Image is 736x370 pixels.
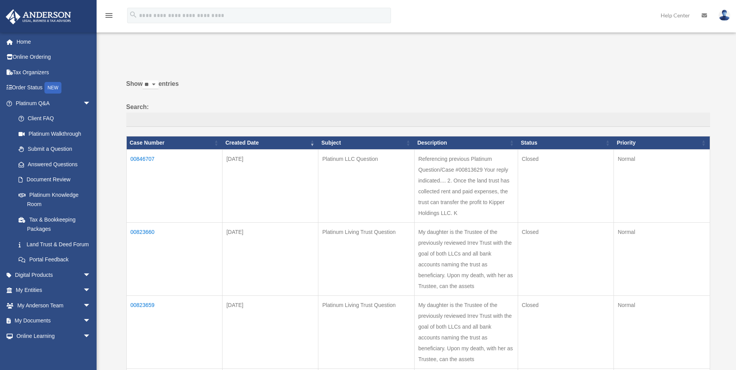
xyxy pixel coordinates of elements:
th: Subject: activate to sort column ascending [318,136,414,150]
span: arrow_drop_down [83,95,99,111]
td: My daughter is the Trustee of the previously reviewed Irrev Trust with the goal of both LLCs and ... [414,222,518,295]
span: arrow_drop_down [83,298,99,314]
input: Search: [126,113,710,127]
label: Search: [126,102,710,127]
a: Home [5,34,102,49]
a: Document Review [11,172,99,188]
td: 00846707 [126,149,222,222]
span: arrow_drop_down [83,328,99,344]
td: 00823659 [126,295,222,368]
td: Closed [518,149,614,222]
div: NEW [44,82,61,94]
td: Closed [518,295,614,368]
th: Description: activate to sort column ascending [414,136,518,150]
a: Platinum Knowledge Room [11,187,99,212]
select: Showentries [143,80,158,89]
td: Platinum LLC Question [318,149,414,222]
a: Portal Feedback [11,252,99,268]
img: Anderson Advisors Platinum Portal [3,9,73,24]
td: [DATE] [222,295,318,368]
td: [DATE] [222,149,318,222]
a: Submit a Question [11,142,99,157]
a: Answered Questions [11,157,95,172]
td: Normal [614,295,710,368]
span: arrow_drop_down [83,283,99,298]
a: menu [104,14,114,20]
td: Referencing previous Platinum Question/Case #00813629 Your reply indicated.... 2. Once the land t... [414,149,518,222]
td: 00823660 [126,222,222,295]
td: [DATE] [222,222,318,295]
a: My Anderson Teamarrow_drop_down [5,298,102,313]
a: My Documentsarrow_drop_down [5,313,102,329]
a: Online Ordering [5,49,102,65]
td: Normal [614,149,710,222]
label: Show entries [126,78,710,97]
th: Status: activate to sort column ascending [518,136,614,150]
a: Billingarrow_drop_down [5,344,102,359]
a: Tax Organizers [5,65,102,80]
td: Platinum Living Trust Question [318,295,414,368]
a: Client FAQ [11,111,99,126]
a: Land Trust & Deed Forum [11,237,99,252]
th: Created Date: activate to sort column ascending [222,136,318,150]
td: My daughter is the Trustee of the previously reviewed Irrev Trust with the goal of both LLCs and ... [414,295,518,368]
a: Platinum Walkthrough [11,126,99,142]
a: Tax & Bookkeeping Packages [11,212,99,237]
a: Platinum Q&Aarrow_drop_down [5,95,99,111]
td: Closed [518,222,614,295]
th: Priority: activate to sort column ascending [614,136,710,150]
th: Case Number: activate to sort column ascending [126,136,222,150]
a: Online Learningarrow_drop_down [5,328,102,344]
a: My Entitiesarrow_drop_down [5,283,102,298]
i: search [129,10,138,19]
span: arrow_drop_down [83,313,99,329]
td: Normal [614,222,710,295]
td: Platinum Living Trust Question [318,222,414,295]
img: User Pic [719,10,730,21]
a: Order StatusNEW [5,80,102,96]
span: arrow_drop_down [83,344,99,360]
a: Digital Productsarrow_drop_down [5,267,102,283]
i: menu [104,11,114,20]
span: arrow_drop_down [83,267,99,283]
